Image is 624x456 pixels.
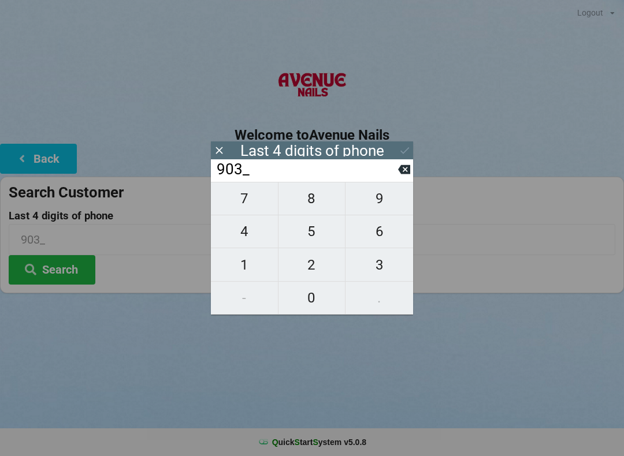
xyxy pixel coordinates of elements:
[211,215,278,248] button: 4
[278,282,346,315] button: 0
[278,253,346,277] span: 2
[211,248,278,281] button: 1
[278,248,346,281] button: 2
[211,253,278,277] span: 1
[211,182,278,215] button: 7
[278,215,346,248] button: 5
[240,145,384,156] div: Last 4 digits of phone
[211,219,278,244] span: 4
[346,248,413,281] button: 3
[346,215,413,248] button: 6
[346,186,413,211] span: 9
[278,286,346,310] span: 0
[346,182,413,215] button: 9
[346,219,413,244] span: 6
[211,186,278,211] span: 7
[346,253,413,277] span: 3
[278,219,346,244] span: 5
[278,182,346,215] button: 8
[278,186,346,211] span: 8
